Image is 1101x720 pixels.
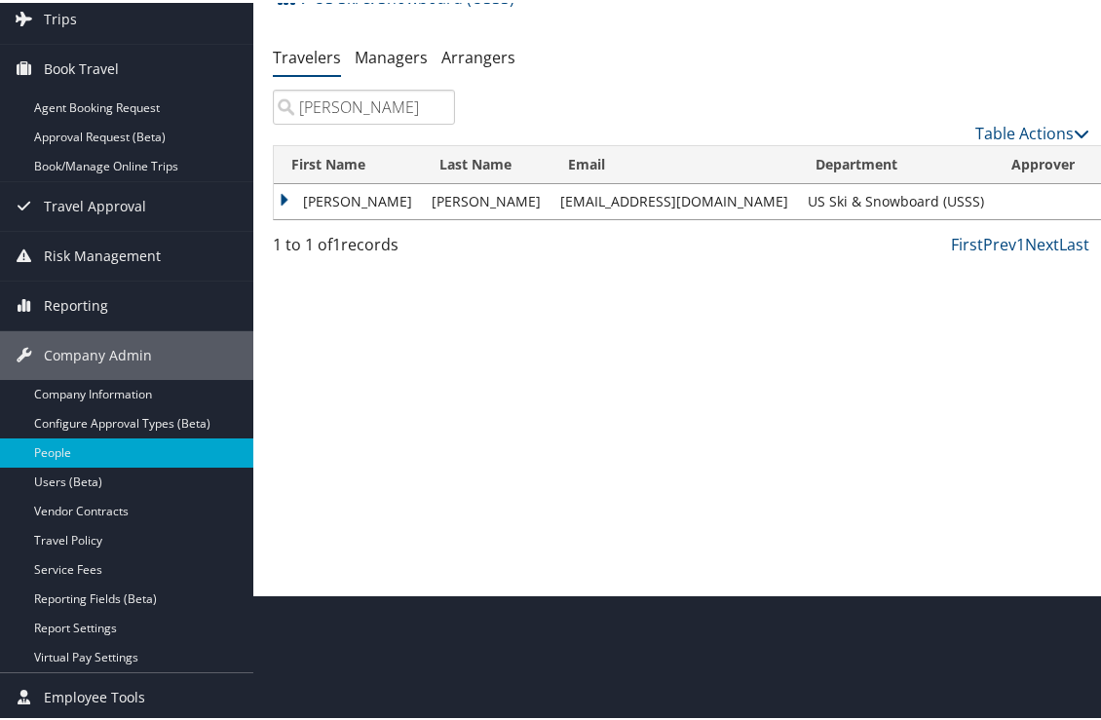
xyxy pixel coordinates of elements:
a: Last [1059,231,1089,252]
a: Prev [983,231,1016,252]
th: Last Name: activate to sort column descending [422,143,550,181]
th: First Name: activate to sort column ascending [274,143,422,181]
td: [PERSON_NAME] [422,181,550,216]
span: Book Travel [44,42,119,91]
span: 1 [332,231,341,252]
a: Table Actions [975,120,1089,141]
input: Search [273,87,455,122]
td: US Ski & Snowboard (USSS) [798,181,994,216]
td: [PERSON_NAME] [274,181,422,216]
a: Arrangers [441,44,515,65]
span: Company Admin [44,328,152,377]
th: Department: activate to sort column ascending [798,143,994,181]
a: 1 [1016,231,1025,252]
span: Reporting [44,279,108,327]
span: Risk Management [44,229,161,278]
a: Managers [355,44,428,65]
td: [EMAIL_ADDRESS][DOMAIN_NAME] [550,181,798,216]
th: Approver [994,143,1092,181]
a: Next [1025,231,1059,252]
div: 1 to 1 of records [273,230,455,263]
a: First [951,231,983,252]
span: Travel Approval [44,179,146,228]
th: Email: activate to sort column ascending [550,143,798,181]
span: Employee Tools [44,670,145,719]
a: Travelers [273,44,341,65]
